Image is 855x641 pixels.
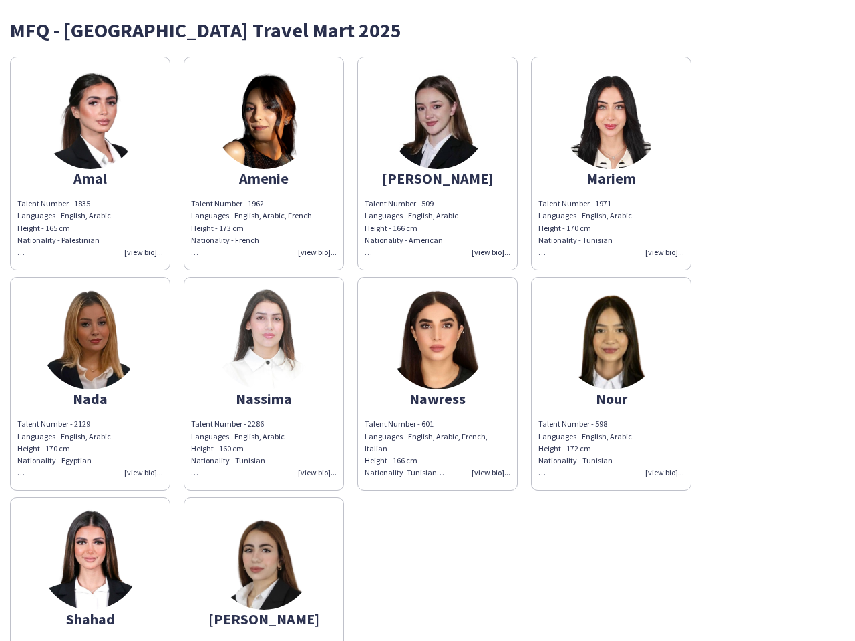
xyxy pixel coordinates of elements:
span: Talent Number - 598 [538,419,607,429]
span: Talent Number - 1971 Languages - English, Arabic Height - 170 cm Nationality - Tunisian [538,198,632,257]
div: Amal [17,172,163,184]
div: Nour [538,393,684,405]
img: thumb-2e0034d6-7930-4ae6-860d-e19d2d874555.png [214,509,314,610]
img: thumb-127a73c4-72f8-4817-ad31-6bea1b145d02.png [40,289,140,389]
span: Talent Number - 2286 Languages - English, Arabic Height - 160 cm Nationality - Tunisian [191,419,285,477]
span: Languages - English, Arabic, French [191,210,312,220]
img: thumb-7d03bddd-c3aa-4bde-8cdb-39b64b840995.png [214,289,314,389]
span: Talent Number - 509 Languages - English, Arabic Height - 166 cm Nationality - American [365,198,458,257]
div: MFQ - [GEOGRAPHIC_DATA] Travel Mart 2025 [10,20,845,40]
img: thumb-0b0a4517-2be3-415a-a8cd-aac60e329b3a.png [387,289,488,389]
div: Languages - English, Arabic [538,431,684,479]
div: [PERSON_NAME] [365,172,510,184]
span: Tunisian [407,467,444,477]
img: thumb-4c95e7ae-0fdf-44ac-8d60-b62309d66edf.png [561,69,661,169]
div: Nassima [191,393,337,405]
img: thumb-6635f156c0799.jpeg [387,69,488,169]
span: Talent Number - 601 Languages - English, Arabic, French, Italian Height - 166 cm Nationality - [365,419,488,477]
div: Nada [17,393,163,405]
span: Height - 173 cm [191,223,244,233]
div: Nawress [365,393,510,405]
div: Amenie [191,172,337,184]
span: Talent Number - 1962 [191,198,264,208]
span: Nationality - French [191,235,259,245]
span: Languages - English, Arabic Height - 165 cm Nationality - Palestinian [17,210,111,257]
img: thumb-33402f92-3f0a-48ee-9b6d-2e0525ee7c28.png [561,289,661,389]
img: thumb-81ff8e59-e6e2-4059-b349-0c4ea833cf59.png [40,69,140,169]
img: thumb-4ca95fa5-4d3e-4c2c-b4ce-8e0bcb13b1c7.png [214,69,314,169]
img: thumb-22a80c24-cb5f-4040-b33a-0770626b616f.png [40,509,140,610]
span: Talent Number - 2129 Languages - English, Arabic Height - 170 cm Nationality - Egyptian [17,419,111,477]
span: Talent Number - 1835 [17,198,90,208]
div: Mariem [538,172,684,184]
div: Height - 172 cm Nationality - Tunisian [538,443,684,479]
div: [PERSON_NAME] [191,613,337,625]
div: Shahad [17,613,163,625]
